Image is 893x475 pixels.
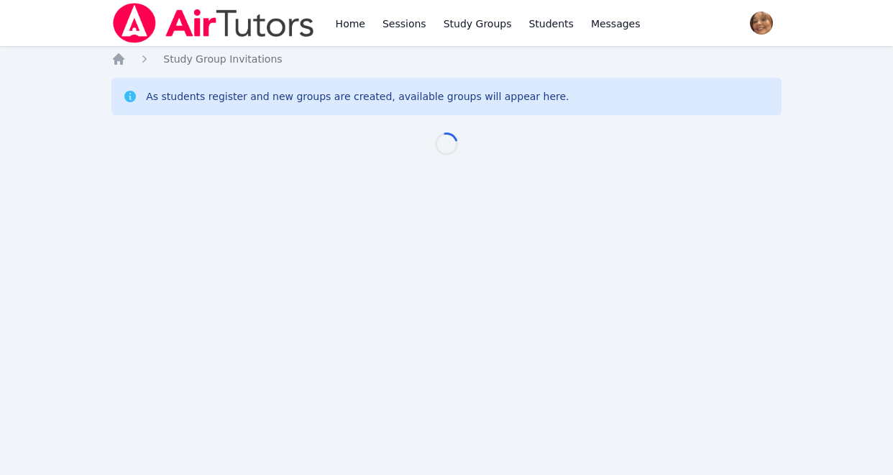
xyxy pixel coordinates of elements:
[163,52,282,66] a: Study Group Invitations
[111,52,782,66] nav: Breadcrumb
[146,89,569,104] div: As students register and new groups are created, available groups will appear here.
[163,53,282,65] span: Study Group Invitations
[111,3,315,43] img: Air Tutors
[591,17,641,31] span: Messages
